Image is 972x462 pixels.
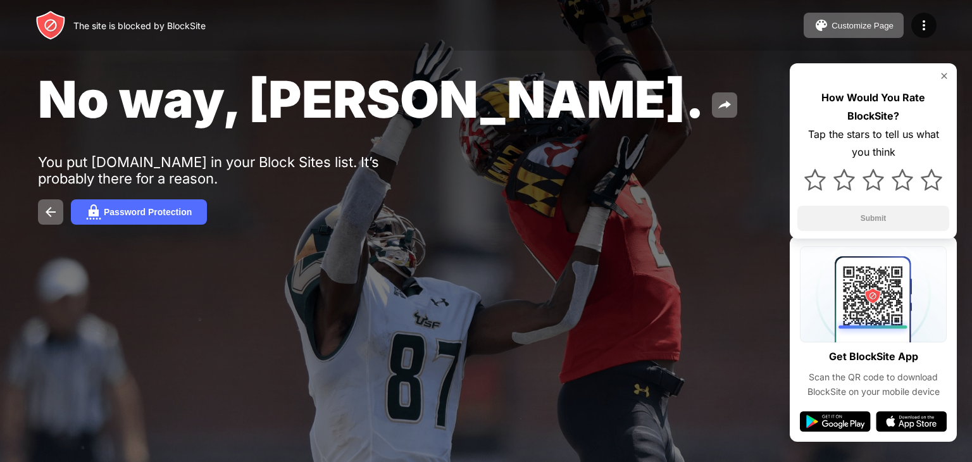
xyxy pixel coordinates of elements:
img: app-store.svg [876,411,947,432]
img: rate-us-close.svg [939,71,949,81]
img: qrcode.svg [800,246,947,342]
div: Scan the QR code to download BlockSite on your mobile device [800,370,947,399]
div: Get BlockSite App [829,347,918,366]
img: star.svg [804,169,826,190]
div: Customize Page [832,21,894,30]
img: pallet.svg [814,18,829,33]
img: back.svg [43,204,58,220]
img: star.svg [892,169,913,190]
img: password.svg [86,204,101,220]
button: Submit [797,206,949,231]
div: Password Protection [104,207,192,217]
div: How Would You Rate BlockSite? [797,89,949,125]
div: You put [DOMAIN_NAME] in your Block Sites list. It’s probably there for a reason. [38,154,429,187]
img: star.svg [833,169,855,190]
img: share.svg [717,97,732,113]
button: Customize Page [804,13,904,38]
div: Tap the stars to tell us what you think [797,125,949,162]
button: Password Protection [71,199,207,225]
img: header-logo.svg [35,10,66,41]
img: star.svg [863,169,884,190]
div: The site is blocked by BlockSite [73,20,206,31]
img: google-play.svg [800,411,871,432]
img: menu-icon.svg [916,18,931,33]
img: star.svg [921,169,942,190]
span: No way, [PERSON_NAME]. [38,68,704,130]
